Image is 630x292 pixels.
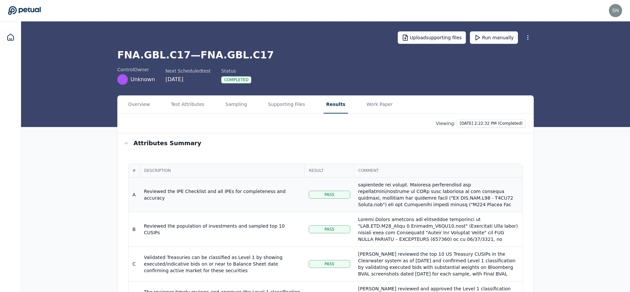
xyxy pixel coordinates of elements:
[144,168,301,173] span: Description
[609,4,622,17] img: snir@petual.ai
[144,188,301,201] div: Reviewed the IPE Checklist and all IPEs for completeness and accuracy
[436,120,456,127] p: Viewing:
[309,168,350,173] span: Result
[144,223,301,236] div: Reviewed the population of investments and sampled top 10 CUSIPs
[522,32,534,44] button: More Options
[325,227,334,232] span: Pass
[398,31,466,44] button: Uploadsupporting files
[358,168,519,173] span: Comment
[364,96,395,114] button: Work Paper
[325,192,334,197] span: Pass
[117,49,534,61] h1: FNA.GBL.C17 — FNA.GBL.C17
[221,68,251,74] div: Status
[165,76,211,83] div: [DATE]
[144,254,301,274] div: Validated Treasuries can be classified as Level 1 by showing executed/indicative bids on or near ...
[325,261,334,267] span: Pass
[457,119,526,128] button: [DATE] 2:22:32 PM (Completed)
[3,29,18,45] a: Dashboard
[133,139,201,148] h3: Attributes summary
[324,96,348,114] button: Results
[129,178,140,212] td: A
[132,168,136,173] span: #
[129,247,140,281] td: C
[117,66,155,73] div: control Owner
[118,133,533,153] button: Attributes summary
[130,76,155,83] span: Unknown
[126,96,153,114] button: Overview
[8,6,41,15] a: Go to Dashboard
[223,96,250,114] button: Sampling
[129,212,140,247] td: B
[470,31,518,44] button: Run manually
[266,96,308,114] button: Supporting Files
[165,68,211,74] div: Next Scheduled test
[221,76,251,83] div: Completed
[168,96,207,114] button: Test Attributes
